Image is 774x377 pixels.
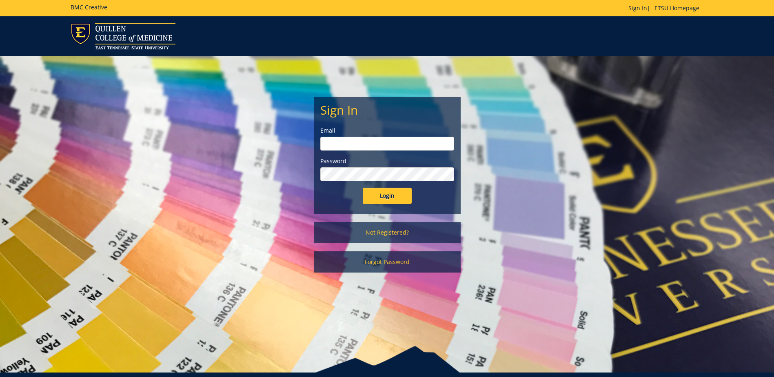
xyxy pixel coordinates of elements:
[314,251,461,273] a: Forgot Password
[320,103,454,117] h2: Sign In
[320,126,454,135] label: Email
[628,4,647,12] a: Sign In
[650,4,703,12] a: ETSU Homepage
[320,157,454,165] label: Password
[363,188,412,204] input: Login
[71,23,175,49] img: ETSU logo
[71,4,107,10] h5: BMC Creative
[628,4,703,12] p: |
[314,222,461,243] a: Not Registered?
